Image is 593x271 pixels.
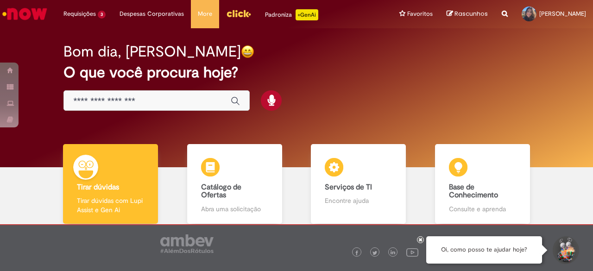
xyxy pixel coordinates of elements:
span: Rascunhos [454,9,488,18]
a: Base de Conhecimento Consulte e aprenda [421,144,545,224]
span: Requisições [63,9,96,19]
img: logo_footer_linkedin.png [391,250,395,256]
b: Catálogo de Ofertas [201,183,241,200]
p: Consulte e aprenda [449,204,516,214]
span: Despesas Corporativas [120,9,184,19]
b: Tirar dúvidas [77,183,119,192]
div: Padroniza [265,9,318,20]
h2: Bom dia, [PERSON_NAME] [63,44,241,60]
b: Serviços de TI [325,183,372,192]
span: 3 [98,11,106,19]
b: Base de Conhecimento [449,183,498,200]
img: click_logo_yellow_360x200.png [226,6,251,20]
p: Encontre ajuda [325,196,392,205]
img: logo_footer_facebook.png [354,251,359,255]
h2: O que você procura hoje? [63,64,529,81]
img: logo_footer_youtube.png [406,246,418,258]
a: Tirar dúvidas Tirar dúvidas com Lupi Assist e Gen Ai [49,144,173,224]
img: logo_footer_ambev_rotulo_gray.png [160,234,214,253]
p: +GenAi [296,9,318,20]
span: [PERSON_NAME] [539,10,586,18]
div: Oi, como posso te ajudar hoje? [426,236,542,264]
a: Catálogo de Ofertas Abra uma solicitação [173,144,297,224]
img: logo_footer_twitter.png [372,251,377,255]
img: ServiceNow [1,5,49,23]
a: Rascunhos [447,10,488,19]
p: Tirar dúvidas com Lupi Assist e Gen Ai [77,196,144,214]
span: More [198,9,212,19]
span: Favoritos [407,9,433,19]
button: Iniciar Conversa de Suporte [551,236,579,264]
a: Serviços de TI Encontre ajuda [296,144,421,224]
p: Abra uma solicitação [201,204,268,214]
img: happy-face.png [241,45,254,58]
